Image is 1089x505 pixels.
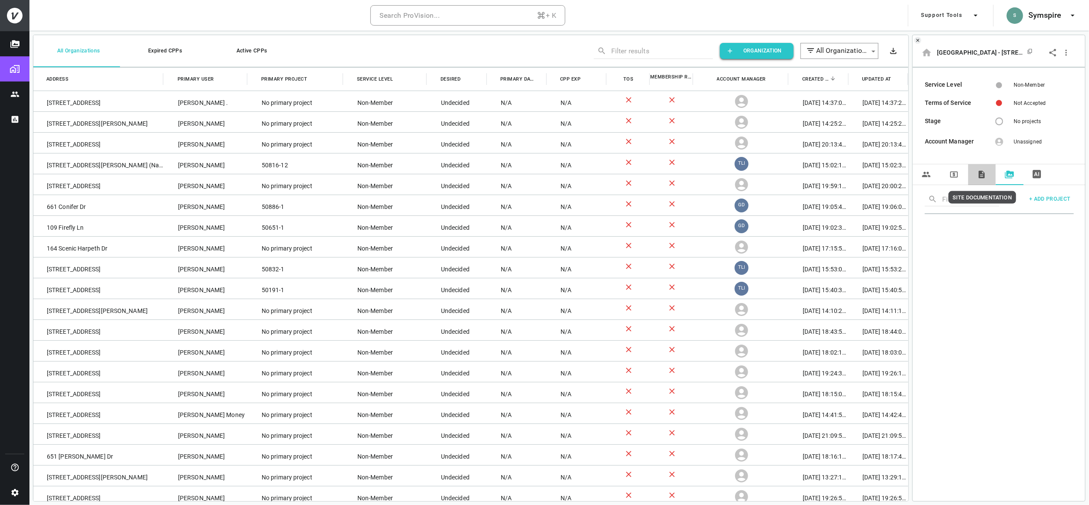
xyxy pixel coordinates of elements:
div: Non-Member [344,341,428,361]
div: [STREET_ADDRESS] [33,362,165,382]
div: No primary project [248,112,344,132]
div: Non-Member [344,112,428,132]
div: [STREET_ADDRESS][PERSON_NAME] [33,466,165,486]
span: CPP Exp [560,75,581,84]
div: Press SPACE to select this row. [33,132,908,153]
div: [STREET_ADDRESS][PERSON_NAME] (Nashville Songwriters Association International) [33,153,165,174]
div: [DATE] 18:15:47.243987+00 [849,382,908,403]
span: TOS [623,75,634,84]
button: PROJECTS [996,164,1024,185]
div: N/A [487,91,547,111]
div: 651 [PERSON_NAME] Dr [33,445,165,465]
div: [DATE] 15:02:33.731743+00 [849,153,908,174]
div: Non-Member [344,362,428,382]
div: Non-Member [344,133,428,153]
div: GD [735,199,749,212]
div: Press SPACE to select this row. [33,361,908,382]
div: Press SPACE to select this row. [33,340,908,361]
div: N/A [547,216,607,236]
div: Search ProVision... [379,10,440,22]
div: N/A [547,362,607,382]
div: [DATE] 14:11:10.974701+00 [849,299,908,319]
div: No primary project [248,320,344,340]
div: [DATE] 13:27:12.201522+00 [789,466,849,486]
div: N/A [487,112,547,132]
div: [DATE] 14:25:27.131422+00 [789,112,849,132]
div: Non-Member [344,320,428,340]
div: Undecided [428,403,487,424]
div: N/A [547,195,607,215]
div: N/A [547,299,607,319]
div: [PERSON_NAME] [165,153,248,174]
div: Undecided [428,424,487,444]
div: N/A [487,299,547,319]
input: Filter results [611,44,700,58]
div: TLI [735,261,749,275]
span: Service level [357,75,393,84]
div: Undecided [428,133,487,153]
div: Non-Member [1014,81,1045,89]
div: Undecided [428,299,487,319]
button: SSymspire [1003,5,1081,26]
span: Address [46,75,69,84]
div: Press SPACE to select this row. [33,424,908,444]
div: [DATE] 18:15:06.053939+00 [789,382,849,403]
div: 50651-1 [248,216,344,236]
div: [STREET_ADDRESS] [33,257,165,278]
div: Press SPACE to select this row. [33,174,908,195]
div: [PERSON_NAME] [165,278,248,299]
div: [DATE] 19:02:35.251585+00 [789,216,849,236]
div: [DATE] 18:44:01.819011+00 [849,320,908,340]
div: [DATE] 14:42:45.233701+00 [849,403,908,424]
span: Membership Registered [650,72,694,81]
div: Unassigned [1014,138,1074,146]
div: [DATE] 21:09:52.720193+00 [849,424,908,444]
div: Undecided [428,341,487,361]
div: [DATE] 17:16:00.725032+00 [849,237,908,257]
div: No primary project [248,382,344,403]
div: N/A [547,257,607,278]
div: Undecided [428,320,487,340]
div: [PERSON_NAME] [165,341,248,361]
div: [PERSON_NAME] [165,320,248,340]
div: N/A [547,403,607,424]
div: Non-Member [344,403,428,424]
div: Press SPACE to select this row. [33,236,908,257]
span: Account manager [717,75,766,84]
div: [DATE] 18:02:16.488283+00 [789,341,849,361]
div: Press SPACE to select this row. [33,403,908,424]
button: Support Tools [918,5,984,26]
div: [DATE] 18:17:41.429154+00 [849,445,908,465]
button: Search ProVision...+ K [370,5,565,26]
div: Undecided [428,445,487,465]
span: Updated at [862,75,891,84]
div: [DATE] 19:02:54.914306+00 [849,216,908,236]
div: Press SPACE to select this row. [33,91,908,111]
div: Undecided [428,278,487,299]
div: [DATE] 18:43:59.817407+00 [789,320,849,340]
div: [DATE] 19:24:39.423877+00 [789,362,849,382]
span: All Organizations [816,46,868,56]
div: GD [735,219,749,233]
div: [PERSON_NAME] [165,362,248,382]
input: Filter results [942,192,987,206]
span: Primary user [178,75,214,84]
div: N/A [487,341,547,361]
div: [DATE] 15:40:51.498265+00 [849,278,908,299]
div: N/A [547,174,607,195]
div: [PERSON_NAME] [165,445,248,465]
div: N/A [487,424,547,444]
div: Not Accepted [1014,99,1074,107]
div: N/A [547,112,607,132]
div: [PERSON_NAME] [165,237,248,257]
div: N/A [487,153,547,174]
div: Press SPACE to select this row. [33,111,908,132]
div: [DATE] 19:59:15.564607+00 [789,174,849,195]
div: Undecided [428,195,487,215]
button: USERS [913,164,940,185]
div: N/A [547,382,607,403]
div: No primary project [248,174,344,195]
div: [DATE] 20:13:40.251615+00 [789,133,849,153]
span: Created at [802,75,830,84]
div: [STREET_ADDRESS][PERSON_NAME] [33,299,165,319]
